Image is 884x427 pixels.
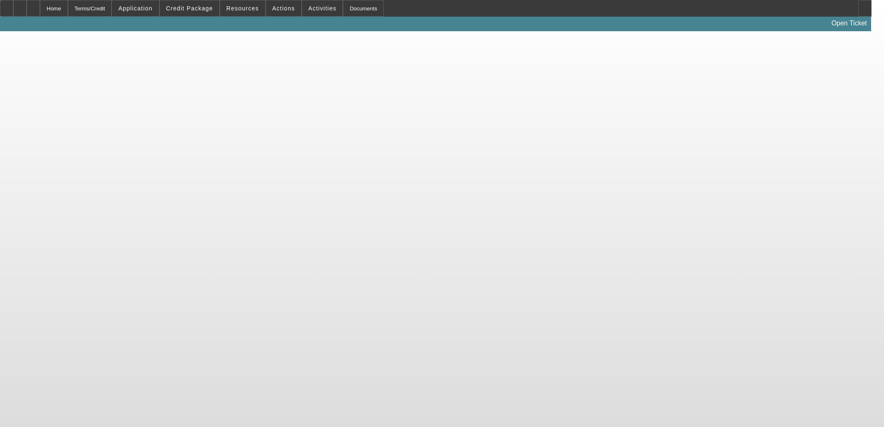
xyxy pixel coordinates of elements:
button: Application [112,0,159,16]
span: Resources [226,5,259,12]
span: Application [118,5,152,12]
a: Open Ticket [828,16,870,30]
button: Actions [266,0,301,16]
span: Actions [272,5,295,12]
span: Activities [308,5,337,12]
button: Credit Package [160,0,219,16]
button: Activities [302,0,343,16]
button: Resources [220,0,265,16]
span: Credit Package [166,5,213,12]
